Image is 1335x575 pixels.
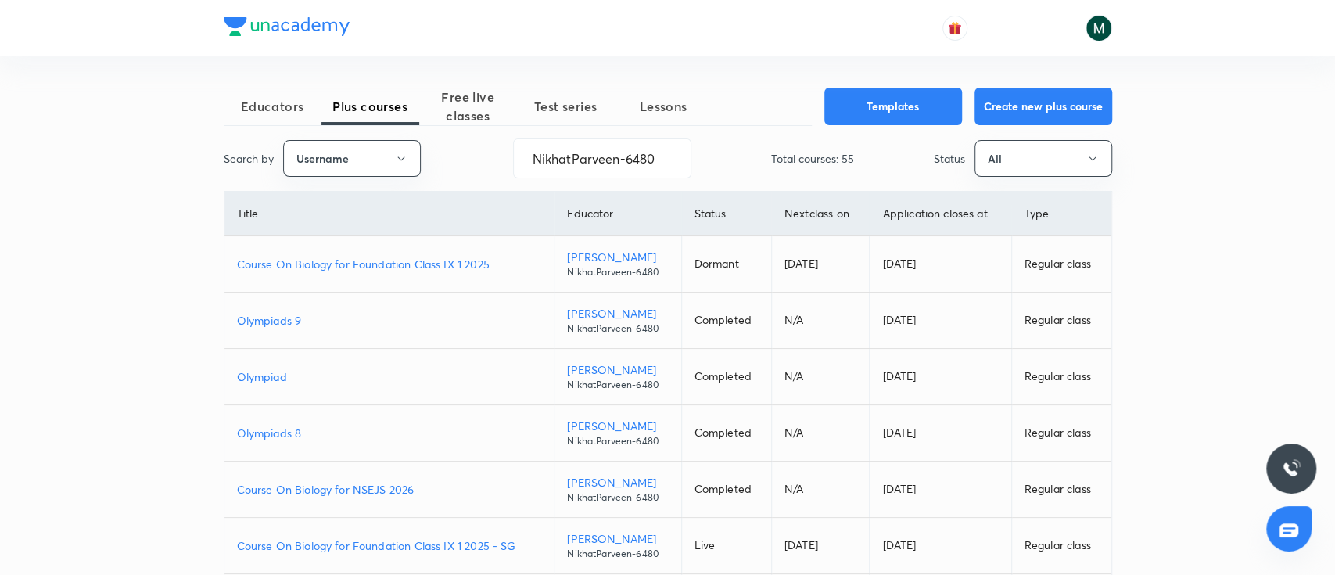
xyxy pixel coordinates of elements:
[567,418,668,434] p: [PERSON_NAME]
[567,547,668,561] p: NikhatParveen-6480
[771,518,870,574] td: [DATE]
[615,97,712,116] span: Lessons
[567,530,668,561] a: [PERSON_NAME]NikhatParveen-6480
[771,405,870,462] td: N/A
[567,378,668,392] p: NikhatParveen-6480
[1011,405,1111,462] td: Regular class
[567,530,668,547] p: [PERSON_NAME]
[321,97,419,116] span: Plus courses
[237,256,542,272] a: Course On Biology for Foundation Class IX 1 2025
[1011,462,1111,518] td: Regular class
[567,361,668,392] a: [PERSON_NAME]NikhatParveen-6480
[1011,518,1111,574] td: Regular class
[567,249,668,279] a: [PERSON_NAME]NikhatParveen-6480
[567,434,668,448] p: NikhatParveen-6480
[681,236,771,293] td: Dormant
[771,462,870,518] td: N/A
[567,361,668,378] p: [PERSON_NAME]
[567,474,668,505] a: [PERSON_NAME]NikhatParveen-6480
[567,418,668,448] a: [PERSON_NAME]NikhatParveen-6480
[771,236,870,293] td: [DATE]
[567,305,668,322] p: [PERSON_NAME]
[1011,236,1111,293] td: Regular class
[681,518,771,574] td: Live
[681,405,771,462] td: Completed
[771,349,870,405] td: N/A
[1011,293,1111,349] td: Regular class
[870,192,1011,236] th: Application closes at
[771,192,870,236] th: Next class on
[870,462,1011,518] td: [DATE]
[283,140,421,177] button: Username
[1086,15,1112,41] img: Milind Shahare
[934,150,965,167] p: Status
[681,293,771,349] td: Completed
[1282,459,1301,478] img: ttu
[514,138,691,178] input: Search...
[567,491,668,505] p: NikhatParveen-6480
[237,425,542,441] a: Olympiads 8
[681,192,771,236] th: Status
[974,88,1112,125] button: Create new plus course
[224,192,554,236] th: Title
[1011,192,1111,236] th: Type
[567,249,668,265] p: [PERSON_NAME]
[948,21,962,35] img: avatar
[681,462,771,518] td: Completed
[567,305,668,336] a: [PERSON_NAME]NikhatParveen-6480
[419,88,517,125] span: Free live classes
[1011,349,1111,405] td: Regular class
[237,481,542,498] a: Course On Biology for NSEJS 2026
[942,16,967,41] button: avatar
[567,474,668,491] p: [PERSON_NAME]
[517,97,615,116] span: Test series
[567,322,668,336] p: NikhatParveen-6480
[824,88,962,125] button: Templates
[870,293,1011,349] td: [DATE]
[567,265,668,279] p: NikhatParveen-6480
[870,405,1011,462] td: [DATE]
[554,192,681,236] th: Educator
[870,349,1011,405] td: [DATE]
[237,537,542,554] a: Course On Biology for Foundation Class IX 1 2025 - SG
[224,150,274,167] p: Search by
[237,312,542,329] a: Olympiads 9
[870,236,1011,293] td: [DATE]
[974,140,1112,177] button: All
[681,349,771,405] td: Completed
[224,17,350,36] img: Company Logo
[224,97,321,116] span: Educators
[870,518,1011,574] td: [DATE]
[224,17,350,40] a: Company Logo
[771,150,854,167] p: Total courses: 55
[237,368,542,385] a: Olympiad
[771,293,870,349] td: N/A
